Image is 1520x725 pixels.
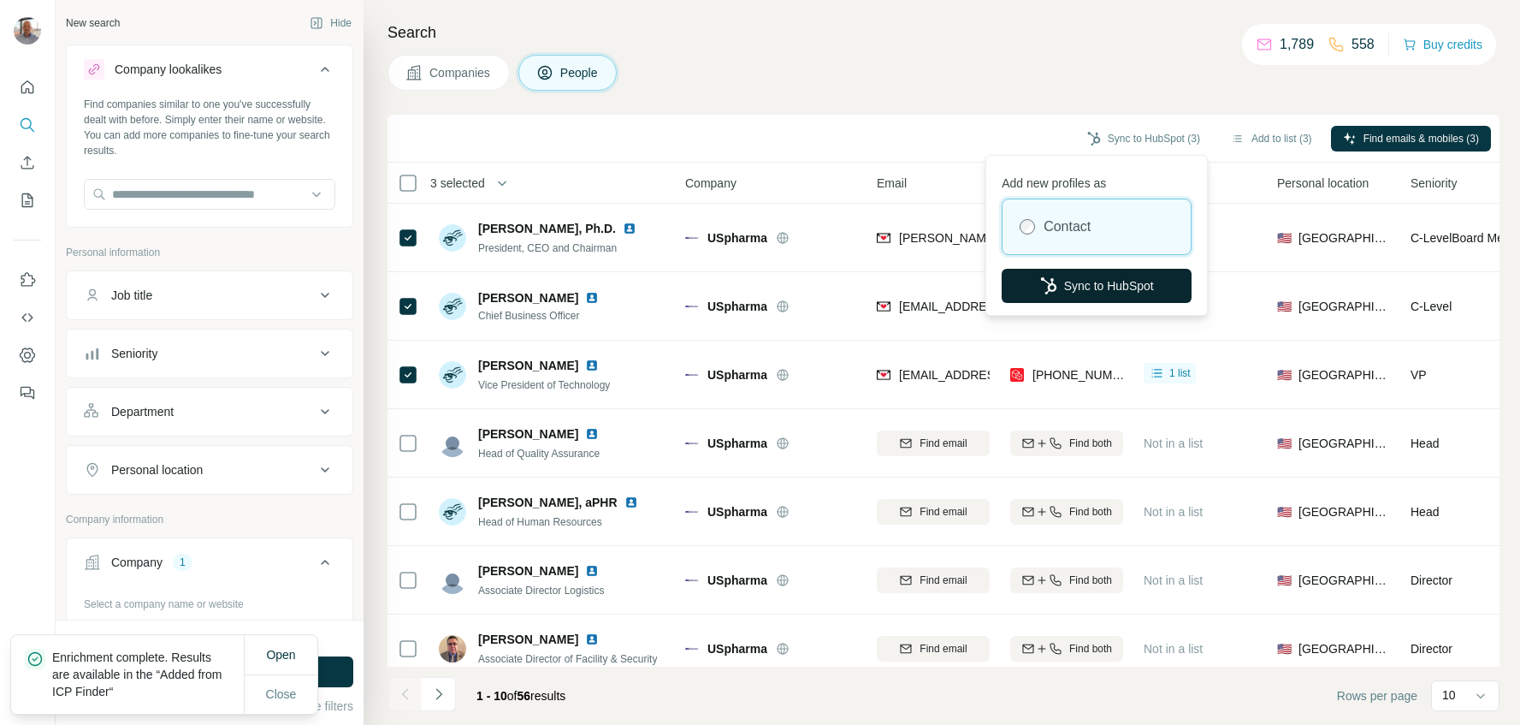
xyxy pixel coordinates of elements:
button: Add to list (3) [1219,126,1324,152]
span: Company [685,175,736,192]
span: Seniority [1411,175,1457,192]
span: 🇺🇸 [1277,298,1292,315]
button: Search [14,110,41,140]
span: 🇺🇸 [1277,366,1292,383]
span: results [476,689,565,703]
span: VP [1411,368,1427,382]
span: 1 - 10 [476,689,507,703]
button: Find both [1010,499,1123,525]
span: USpharma [707,298,767,315]
span: 3 selected [430,175,485,192]
button: Find both [1010,636,1123,662]
p: 1,789 [1280,34,1314,55]
img: provider findymail logo [877,366,890,383]
span: 🇺🇸 [1277,229,1292,247]
span: Find both [1069,573,1112,588]
button: Open [254,639,307,670]
img: Avatar [14,17,41,45]
span: [GEOGRAPHIC_DATA] [1298,298,1390,315]
img: LinkedIn logo [585,291,599,305]
div: Job title [111,287,152,304]
img: Avatar [439,293,466,320]
button: Company lookalikes [67,49,352,97]
img: LinkedIn logo [585,359,599,372]
span: [GEOGRAPHIC_DATA] [1298,503,1390,520]
button: Sync to HubSpot (3) [1075,126,1212,152]
img: Logo of USpharma [685,505,699,519]
span: [EMAIL_ADDRESS][DOMAIN_NAME] [899,300,1102,313]
button: Find email [877,636,990,662]
span: C-Level [1411,300,1452,313]
span: 1 list [1169,365,1191,381]
button: Dashboard [14,340,41,371]
span: Head [1411,505,1439,519]
button: Company1 [67,542,352,590]
button: Job title [67,275,352,316]
span: Head of Human Resources [478,516,602,528]
span: USpharma [707,229,767,247]
p: Personal information [66,245,353,260]
span: Find email [920,436,967,451]
span: [GEOGRAPHIC_DATA] [1298,640,1390,657]
img: Logo of USpharma [685,437,699,450]
span: Chief Business Officer [478,308,606,324]
div: Select a company name or website [84,590,335,612]
img: Logo of USpharma [685,368,699,382]
span: 🇺🇸 [1277,503,1292,520]
span: Not in a list [1144,573,1203,587]
p: Add new profiles as [1002,168,1192,192]
span: USpharma [707,640,767,657]
button: Find emails & mobiles (3) [1331,126,1491,152]
span: Find both [1069,504,1112,520]
span: 56 [518,689,531,703]
button: Find email [877,431,990,456]
button: Find both [1010,568,1123,593]
div: Company lookalikes [115,61,222,78]
p: 558 [1351,34,1375,55]
button: Use Surfe API [14,302,41,333]
button: Feedback [14,377,41,408]
span: USpharma [707,503,767,520]
button: Use Surfe on LinkedIn [14,264,41,295]
span: Not in a list [1144,505,1203,519]
p: Company information [66,512,353,527]
img: LinkedIn logo [585,427,599,441]
span: President, CEO and Chairman [478,242,617,254]
span: Head of Quality Assurance [478,448,600,460]
img: provider findymail logo [877,229,890,247]
button: My lists [14,185,41,216]
button: Find both [1010,431,1123,456]
span: [EMAIL_ADDRESS][PERSON_NAME][DOMAIN_NAME] [899,368,1200,382]
img: Avatar [439,498,466,526]
button: Sync to HubSpot [1002,269,1192,303]
button: Hide [298,10,364,36]
span: [GEOGRAPHIC_DATA] [1298,435,1390,452]
button: Department [67,391,352,432]
span: Not in a list [1144,437,1203,450]
span: Find email [920,641,967,657]
span: [PERSON_NAME] [478,357,578,374]
span: 🇺🇸 [1277,640,1292,657]
div: Company [111,554,163,571]
div: New search [66,15,120,31]
span: Associate Director of Facility & Security [478,653,657,665]
div: Department [111,403,174,420]
img: Avatar [439,635,466,663]
span: of [507,689,518,703]
span: [PERSON_NAME], Ph.D. [478,220,616,237]
p: 10 [1442,686,1456,704]
img: Avatar [439,430,466,457]
img: provider findymail logo [877,298,890,315]
div: Personal location [111,461,203,478]
span: Personal location [1277,175,1369,192]
img: Logo of USpharma [685,642,699,656]
button: Find email [877,568,990,593]
h4: Search [387,21,1499,45]
button: Close [254,679,309,710]
button: Navigate to next page [422,677,456,711]
div: Find companies similar to one you've successfully dealt with before. Simply enter their name or w... [84,97,335,158]
span: [PERSON_NAME] [478,562,578,579]
img: Logo of USpharma [685,573,699,587]
span: Find both [1069,641,1112,657]
button: Find email [877,499,990,525]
